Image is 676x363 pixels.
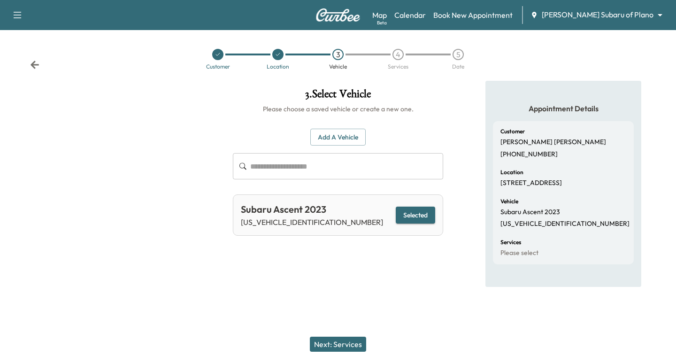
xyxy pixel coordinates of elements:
p: [STREET_ADDRESS] [500,179,562,187]
div: 5 [453,49,464,60]
a: Calendar [394,9,426,21]
div: 4 [392,49,404,60]
span: [PERSON_NAME] Subaru of Plano [542,9,653,20]
div: Date [452,64,464,70]
button: Add a Vehicle [310,129,366,146]
p: Please select [500,249,538,257]
h5: Appointment Details [493,103,634,114]
p: [US_VEHICLE_IDENTIFICATION_NUMBER] [241,216,383,228]
div: Customer [206,64,230,70]
p: Subaru Ascent 2023 [500,208,560,216]
div: Subaru Ascent 2023 [241,202,383,216]
div: Beta [377,19,387,26]
h6: Customer [500,129,525,134]
h1: 3 . Select Vehicle [233,88,443,104]
button: Selected [396,207,435,224]
a: Book New Appointment [433,9,513,21]
div: Back [30,60,39,70]
img: Curbee Logo [315,8,361,22]
a: MapBeta [372,9,387,21]
div: Services [388,64,408,70]
h6: Services [500,239,521,245]
h6: Vehicle [500,199,518,204]
div: Vehicle [329,64,347,70]
p: [PERSON_NAME] [PERSON_NAME] [500,138,606,147]
button: Next: Services [310,337,366,352]
div: Location [267,64,289,70]
h6: Location [500,170,523,175]
div: 3 [332,49,344,60]
p: [PHONE_NUMBER] [500,150,558,159]
h6: Please choose a saved vehicle or create a new one. [233,104,443,114]
p: [US_VEHICLE_IDENTIFICATION_NUMBER] [500,220,630,228]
